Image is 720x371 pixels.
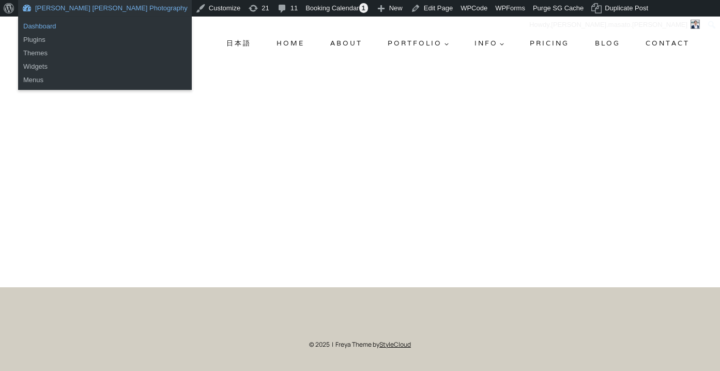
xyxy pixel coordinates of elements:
[326,34,366,53] a: About
[18,47,192,60] a: Themes
[18,20,192,33] a: Dashboard
[18,60,192,73] a: Widgets
[526,34,573,53] a: Pricing
[470,34,509,53] button: Child menu of Info
[526,17,704,33] a: Howdy,
[18,73,192,87] a: Menus
[551,21,687,28] span: [PERSON_NAME].masato.[PERSON_NAME]
[103,60,111,68] img: tab_keywords_by_traffic_grey.svg
[591,34,624,53] a: Blog
[384,34,453,53] button: Child menu of Portfolio
[39,339,681,349] p: © 2025 | Freya Theme by
[27,27,114,35] div: Domain: [DOMAIN_NAME]
[222,34,255,53] a: 日本語
[273,34,309,53] a: Home
[17,27,25,35] img: website_grey.svg
[29,17,51,25] div: v 4.0.25
[222,34,694,53] nav: Primary
[18,33,192,47] a: Plugins
[18,17,192,50] ul: Kristen Lisa Photography
[359,3,368,13] span: 1
[641,34,694,53] a: Contact
[39,61,93,68] div: Domain Overview
[17,17,25,25] img: logo_orange.svg
[28,60,36,68] img: tab_domain_overview_orange.svg
[114,61,174,68] div: Keywords by Traffic
[18,43,192,90] ul: Kristen Lisa Photography
[379,340,411,349] a: StyleCloud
